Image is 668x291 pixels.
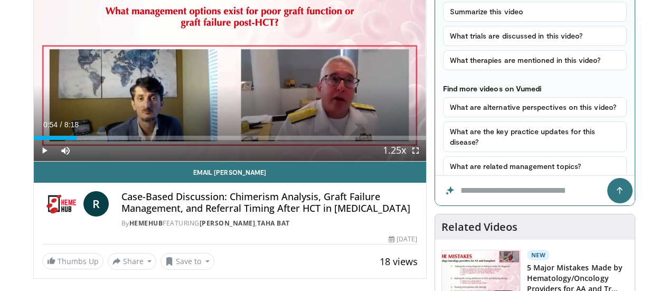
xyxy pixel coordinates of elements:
[34,136,426,140] div: Progress Bar
[121,219,418,228] div: By FEATURING ,
[257,219,290,228] a: Taha Bat
[384,140,405,161] button: Playback Rate
[380,255,418,268] span: 18 views
[389,234,417,244] div: [DATE]
[200,219,256,228] a: [PERSON_NAME]
[527,250,550,260] p: New
[435,176,635,205] input: Question for the AI
[64,120,79,129] span: 8:18
[443,121,627,152] button: What are the key practice updates for this disease?
[55,140,76,161] button: Mute
[43,120,58,129] span: 0:54
[83,191,109,217] a: R
[443,156,627,176] button: What are related management topics?
[42,191,79,217] img: HemeHub
[443,97,627,117] button: What are alternative perspectives on this video?
[34,162,426,183] a: Email [PERSON_NAME]
[405,140,426,161] button: Fullscreen
[443,84,627,93] p: Find more videos on Vumedi
[60,120,62,129] span: /
[129,219,163,228] a: HemeHub
[443,50,627,70] button: What therapies are mentioned in this video?
[121,191,418,214] h4: Case-Based Discussion: Chimerism Analysis, Graft Failure Management, and Referral Timing After HC...
[443,2,627,22] button: Summarize this video
[34,140,55,161] button: Play
[441,221,518,233] h4: Related Videos
[443,26,627,46] button: What trials are discussed in this video?
[42,253,104,269] a: Thumbs Up
[161,253,214,270] button: Save to
[108,253,157,270] button: Share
